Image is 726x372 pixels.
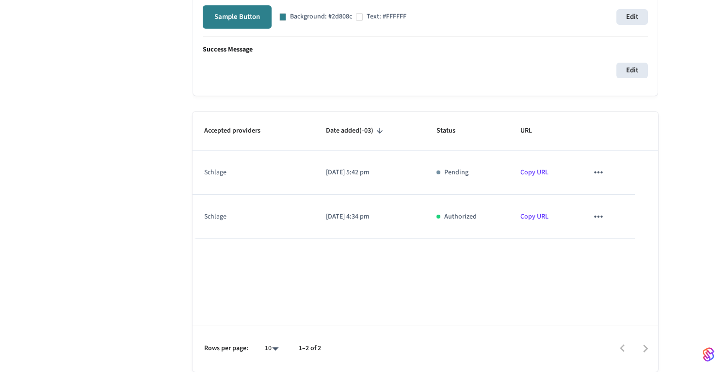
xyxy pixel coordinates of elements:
p: Authorized [444,212,477,222]
p: Text: #FFFFFF [367,12,406,22]
button: Sample Button [203,5,272,29]
div: schlage [204,168,293,178]
table: sticky table [193,112,658,239]
p: Success Message [203,45,648,55]
p: Background: #2d808c [290,12,352,22]
button: Edit [616,9,648,25]
p: Rows per page: [204,343,248,354]
span: Status [436,123,468,138]
a: Copy URL [520,168,549,177]
img: SeamLogoGradient.69752ec5.svg [703,347,714,362]
span: Accepted providers [204,123,273,138]
div: 10 [260,341,283,355]
div: schlage [204,212,293,222]
p: 1–2 of 2 [299,343,321,354]
span: Date added(-03) [326,123,386,138]
p: [DATE] 5:42 pm [326,168,413,178]
p: Pending [444,168,468,178]
span: URL [520,123,545,138]
p: [DATE] 4:34 pm [326,212,413,222]
button: Edit [616,63,648,78]
a: Copy URL [520,212,549,221]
